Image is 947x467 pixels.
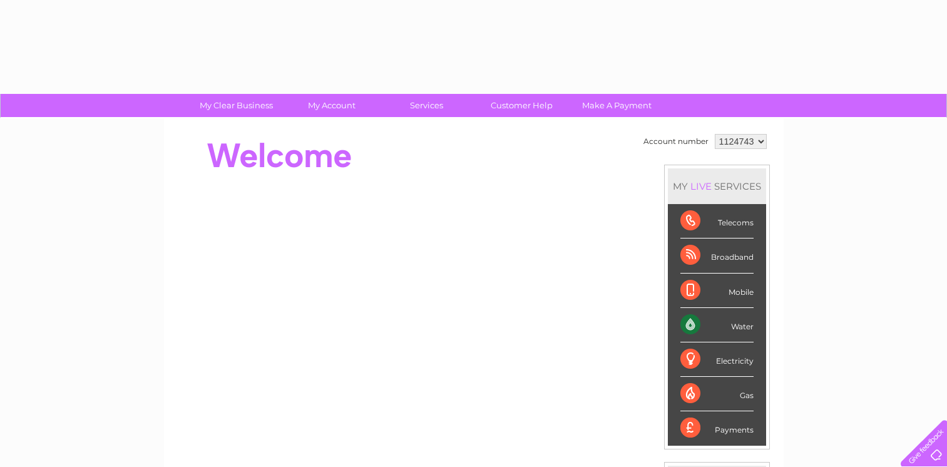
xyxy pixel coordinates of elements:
div: Payments [680,411,754,445]
div: Gas [680,377,754,411]
a: Customer Help [470,94,573,117]
div: Electricity [680,342,754,377]
td: Account number [640,131,712,152]
div: Mobile [680,274,754,308]
div: MY SERVICES [668,168,766,204]
div: Water [680,308,754,342]
a: Make A Payment [565,94,668,117]
a: Services [375,94,478,117]
div: Telecoms [680,204,754,239]
a: My Account [280,94,383,117]
div: LIVE [688,180,714,192]
div: Broadband [680,239,754,273]
a: My Clear Business [185,94,288,117]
